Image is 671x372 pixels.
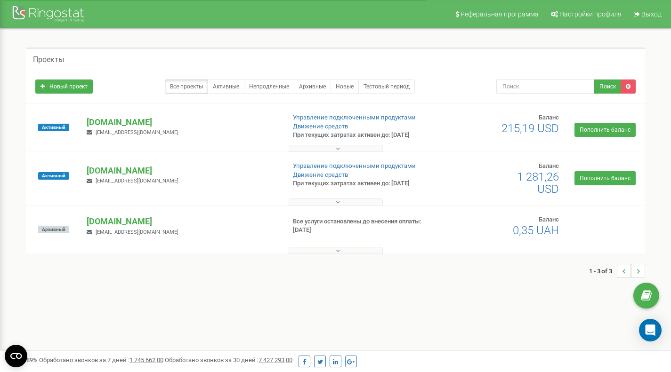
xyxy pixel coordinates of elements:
a: Движение средств [293,171,348,178]
span: Выход [641,10,662,18]
input: Поиск [496,79,595,94]
a: Пополнить баланс [574,123,636,137]
nav: ... [589,254,645,287]
a: Движение средств [293,123,348,130]
span: [EMAIL_ADDRESS][DOMAIN_NAME] [96,178,178,184]
a: Тестовый период [358,79,415,94]
a: Управление подключенными продуктами [293,114,416,121]
button: Поиск [594,79,621,94]
u: 7 427 293,00 [259,356,292,364]
a: Архивные [294,79,331,94]
span: 0,35 UAH [513,224,559,237]
h5: Проекты [33,55,64,64]
a: Новый проект [35,79,93,94]
p: При текущих затратах активен до: [DATE] [293,131,432,140]
span: Настройки профиля [559,10,622,18]
a: Активные [208,79,244,94]
u: 1 745 662,00 [129,356,163,364]
span: Баланс [539,162,559,169]
a: Новые [331,79,359,94]
span: 1 281,26 USD [517,170,559,196]
span: Активный [38,172,69,180]
span: 215,19 USD [501,122,559,135]
a: Пополнить баланс [574,171,636,185]
span: Активный [38,124,69,131]
span: Обработано звонков за 30 дней : [165,356,292,364]
span: [EMAIL_ADDRESS][DOMAIN_NAME] [96,229,178,235]
p: [DOMAIN_NAME] [87,165,277,177]
span: [EMAIL_ADDRESS][DOMAIN_NAME] [96,129,178,135]
div: Open Intercom Messenger [639,319,662,341]
p: [DOMAIN_NAME] [87,215,277,228]
a: Управление подключенными продуктами [293,162,416,169]
a: Все проекты [165,79,208,94]
span: Реферальная программа [461,10,539,18]
span: 1 - 3 of 3 [589,264,617,278]
button: Open CMP widget [5,345,27,367]
span: Обработано звонков за 7 дней : [39,356,163,364]
p: При текущих затратах активен до: [DATE] [293,179,432,188]
p: [DOMAIN_NAME] [87,116,277,128]
span: Архивный [38,226,69,233]
span: Баланс [539,216,559,223]
p: Все услуги остановлены до внесения оплаты: [DATE] [293,217,432,235]
a: Непродленные [244,79,294,94]
span: Баланс [539,114,559,121]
